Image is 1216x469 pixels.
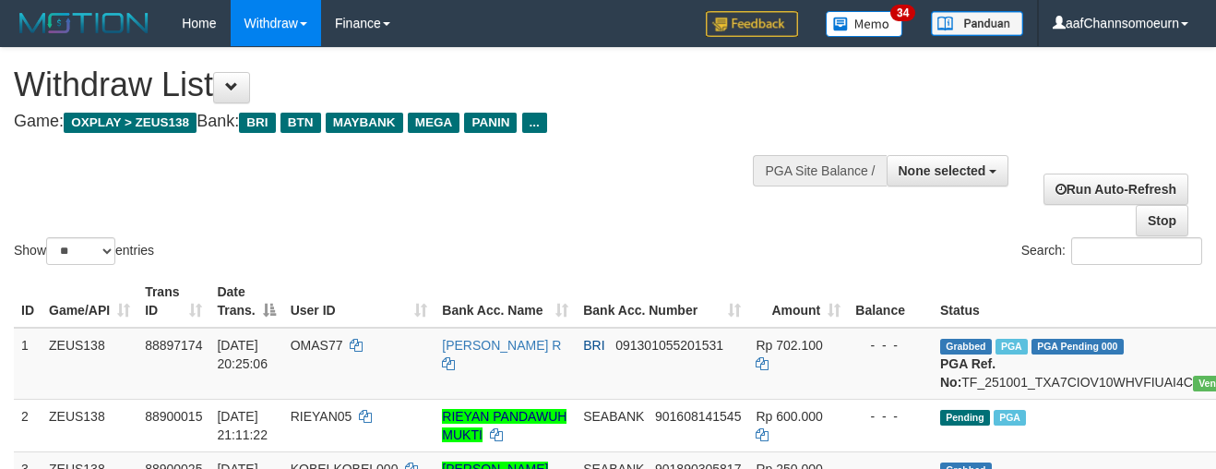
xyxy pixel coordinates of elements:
span: ... [522,113,547,133]
th: User ID: activate to sort column ascending [283,275,435,328]
span: PGA Pending [1031,339,1124,355]
span: Pending [940,410,990,426]
th: ID [14,275,42,328]
div: PGA Site Balance / [753,155,886,186]
span: Marked by aafanarl [995,339,1028,355]
span: 88897174 [145,338,202,353]
th: Bank Acc. Name: activate to sort column ascending [435,275,576,328]
span: Copy 901608141545 to clipboard [655,409,741,424]
span: BRI [239,113,275,133]
td: ZEUS138 [42,328,137,400]
input: Search: [1071,237,1202,265]
span: Rp 702.100 [756,338,822,353]
b: PGA Ref. No: [940,356,995,390]
th: Trans ID: activate to sort column ascending [137,275,209,328]
span: MEGA [408,113,460,133]
span: 34 [890,5,915,21]
td: 1 [14,328,42,400]
span: OMAS77 [291,338,343,353]
th: Bank Acc. Number: activate to sort column ascending [576,275,748,328]
span: MAYBANK [326,113,403,133]
a: [PERSON_NAME] R [442,338,561,353]
span: BRI [583,338,604,353]
a: Stop [1136,205,1188,236]
td: 2 [14,399,42,451]
a: RIEYAN PANDAWUH MUKTI [442,409,566,442]
label: Search: [1021,237,1202,265]
span: RIEYAN05 [291,409,352,424]
img: Feedback.jpg [706,11,798,37]
img: panduan.png [931,11,1023,36]
span: [DATE] 20:25:06 [217,338,268,371]
h1: Withdraw List [14,66,793,103]
span: None selected [899,163,986,178]
label: Show entries [14,237,154,265]
div: - - - [855,407,925,426]
h4: Game: Bank: [14,113,793,131]
span: Rp 600.000 [756,409,822,424]
div: - - - [855,336,925,355]
select: Showentries [46,237,115,265]
td: ZEUS138 [42,399,137,451]
span: SEABANK [583,409,644,424]
span: [DATE] 21:11:22 [217,409,268,442]
span: 88900015 [145,409,202,424]
th: Amount: activate to sort column ascending [748,275,848,328]
button: None selected [887,155,1009,186]
th: Date Trans.: activate to sort column descending [209,275,282,328]
a: Run Auto-Refresh [1043,174,1188,205]
img: Button%20Memo.svg [826,11,903,37]
img: MOTION_logo.png [14,9,154,37]
span: Marked by aaftrukkakada [994,410,1026,426]
span: Grabbed [940,339,992,355]
span: OXPLAY > ZEUS138 [64,113,197,133]
th: Balance [848,275,933,328]
span: BTN [280,113,321,133]
span: PANIN [464,113,517,133]
th: Game/API: activate to sort column ascending [42,275,137,328]
span: Copy 091301055201531 to clipboard [615,338,723,353]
